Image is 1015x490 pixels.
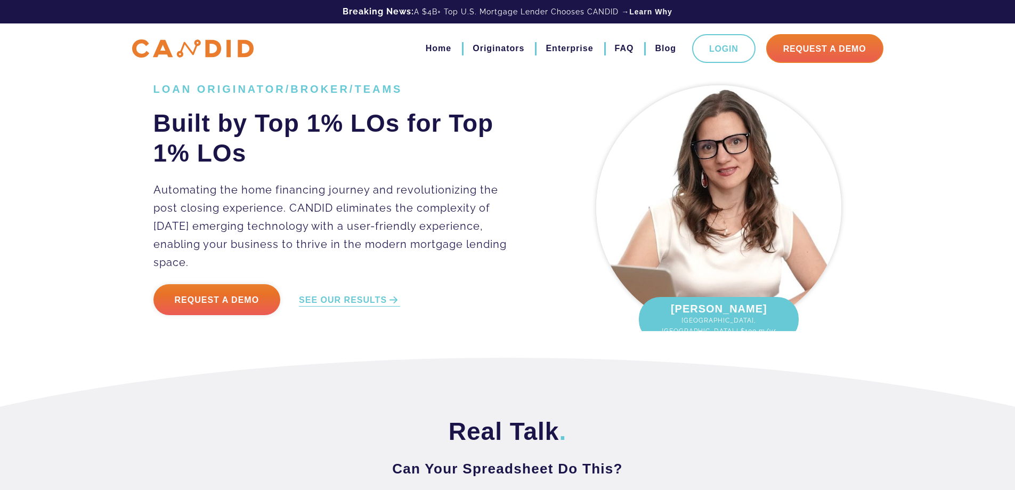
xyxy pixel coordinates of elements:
h3: Can Your Spreadsheet Do This? [153,459,862,478]
div: [PERSON_NAME] [639,297,799,342]
a: FAQ [615,39,634,58]
a: Request A Demo [766,34,883,63]
span: [GEOGRAPHIC_DATA], [GEOGRAPHIC_DATA] | $100 m/yr [649,315,788,336]
a: Enterprise [546,39,593,58]
h2: Built by Top 1% LOs for Top 1% LOs [153,108,523,168]
h1: LOAN ORIGINATOR/BROKER/TEAMS [153,83,523,95]
a: Learn Why [629,6,672,17]
img: Jasmine K [596,85,841,331]
img: CANDID APP [132,39,254,58]
span: . [559,417,566,445]
a: SEE OUR RESULTS [299,294,400,307]
b: Breaking News: [343,6,414,17]
a: Blog [655,39,676,58]
a: Home [426,39,451,58]
h2: Real Talk [153,416,862,446]
a: Request a Demo [153,284,281,315]
a: Login [692,34,756,63]
a: Originators [473,39,524,58]
p: Automating the home financing journey and revolutionizing the post closing experience. CANDID eli... [153,181,523,271]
